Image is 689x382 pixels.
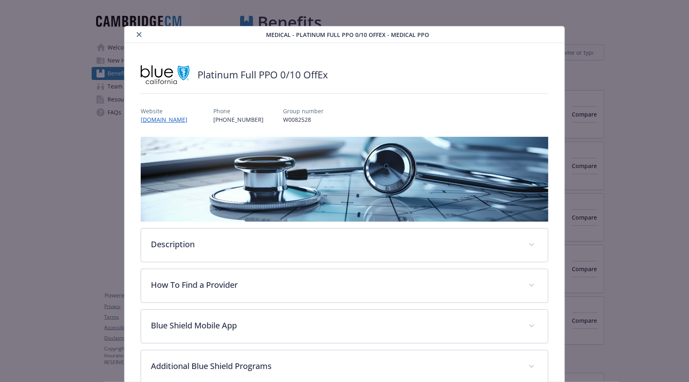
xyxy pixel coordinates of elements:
[134,30,144,39] button: close
[141,116,194,123] a: [DOMAIN_NAME]
[141,269,548,302] div: How To Find a Provider
[151,279,519,291] p: How To Find a Provider
[141,63,189,87] img: Blue Shield of California
[151,360,519,372] p: Additional Blue Shield Programs
[141,107,194,115] p: Website
[141,137,548,222] img: banner
[141,229,548,262] div: Description
[283,107,324,115] p: Group number
[283,115,324,124] p: W0082528
[151,238,519,250] p: Description
[266,30,429,39] span: Medical - Platinum Full PPO 0/10 OffEx - Medical PPO
[213,107,264,115] p: Phone
[213,115,264,124] p: [PHONE_NUMBER]
[197,68,328,82] h2: Platinum Full PPO 0/10 OffEx
[141,310,548,343] div: Blue Shield Mobile App
[151,319,519,332] p: Blue Shield Mobile App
